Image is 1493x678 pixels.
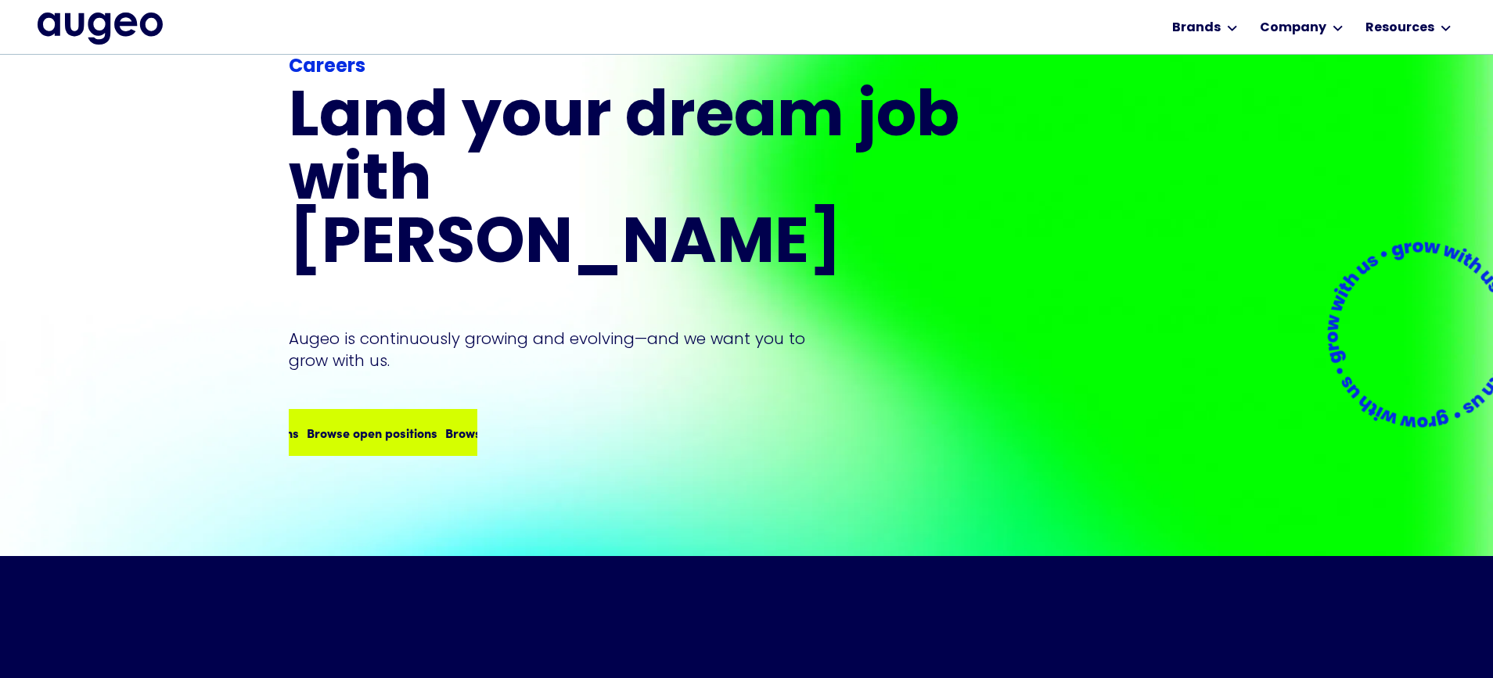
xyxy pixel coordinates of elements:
[1260,19,1326,38] div: Company
[166,423,297,442] div: Browse open positions
[1172,19,1221,38] div: Brands
[1365,19,1434,38] div: Resources
[38,13,163,44] a: home
[289,58,365,77] strong: Careers
[289,328,827,371] p: Augeo is continuously growing and evolving—and we want you to grow with us.
[38,13,163,44] img: Augeo's full logo in midnight blue.
[304,423,435,442] div: Browse open positions
[443,423,574,442] div: Browse open positions
[289,409,477,456] a: Browse open positionsBrowse open positionsBrowse open positions
[289,88,965,278] h1: Land your dream job﻿ with [PERSON_NAME]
